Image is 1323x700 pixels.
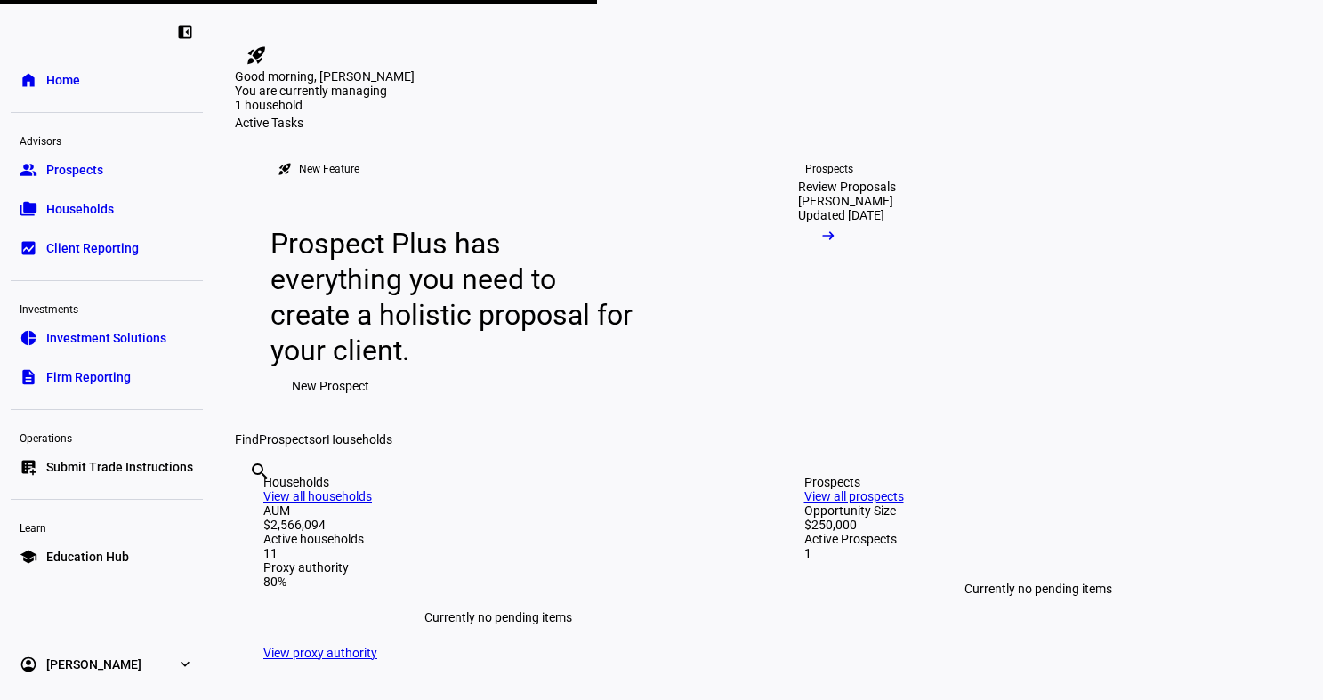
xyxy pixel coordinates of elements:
div: Prospects [805,162,853,176]
mat-icon: rocket_launch [278,162,292,176]
eth-mat-symbol: account_circle [20,656,37,673]
div: Find or [235,432,1302,447]
div: Prospects [804,475,1274,489]
a: descriptionFirm Reporting [11,359,203,395]
span: Firm Reporting [46,368,131,386]
div: Updated [DATE] [798,208,884,222]
eth-mat-symbol: pie_chart [20,329,37,347]
span: Households [327,432,392,447]
div: Currently no pending items [263,589,733,646]
div: Review Proposals [798,180,896,194]
button: New Prospect [270,368,391,404]
div: Proxy authority [263,560,733,575]
input: Enter name of prospect or household [249,485,253,506]
a: folder_copyHouseholds [11,191,203,227]
span: Education Hub [46,548,129,566]
div: Active Prospects [804,532,1274,546]
div: $2,566,094 [263,518,733,532]
eth-mat-symbol: folder_copy [20,200,37,218]
div: Opportunity Size [804,503,1274,518]
div: 80% [263,575,733,589]
span: Home [46,71,80,89]
eth-mat-symbol: home [20,71,37,89]
div: Households [263,475,733,489]
mat-icon: arrow_right_alt [819,227,837,245]
div: Active households [263,532,733,546]
span: Investment Solutions [46,329,166,347]
div: [PERSON_NAME] [798,194,893,208]
eth-mat-symbol: description [20,368,37,386]
span: Households [46,200,114,218]
eth-mat-symbol: expand_more [176,656,194,673]
div: AUM [263,503,733,518]
div: Operations [11,424,203,449]
div: Good morning, [PERSON_NAME] [235,69,1302,84]
a: pie_chartInvestment Solutions [11,320,203,356]
a: groupProspects [11,152,203,188]
a: View all prospects [804,489,904,503]
eth-mat-symbol: bid_landscape [20,239,37,257]
div: Currently no pending items [804,560,1274,617]
span: Prospects [259,432,315,447]
a: ProspectsReview Proposals[PERSON_NAME]Updated [DATE] [770,130,1019,432]
mat-icon: search [249,461,270,482]
span: Client Reporting [46,239,139,257]
eth-mat-symbol: list_alt_add [20,458,37,476]
div: 1 household [235,98,413,116]
span: New Prospect [292,368,369,404]
div: New Feature [299,162,359,176]
a: View proxy authority [263,646,377,660]
div: $250,000 [804,518,1274,532]
a: bid_landscapeClient Reporting [11,230,203,266]
div: Advisors [11,127,203,152]
div: Investments [11,295,203,320]
eth-mat-symbol: group [20,161,37,179]
div: Learn [11,514,203,539]
eth-mat-symbol: left_panel_close [176,23,194,41]
div: 1 [804,546,1274,560]
span: [PERSON_NAME] [46,656,141,673]
div: Prospect Plus has everything you need to create a holistic proposal for your client. [270,226,635,368]
div: Active Tasks [235,116,1302,130]
span: Submit Trade Instructions [46,458,193,476]
span: You are currently managing [235,84,387,98]
span: Prospects [46,161,103,179]
a: homeHome [11,62,203,98]
a: View all households [263,489,372,503]
mat-icon: rocket_launch [246,44,267,66]
div: 11 [263,546,733,560]
eth-mat-symbol: school [20,548,37,566]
